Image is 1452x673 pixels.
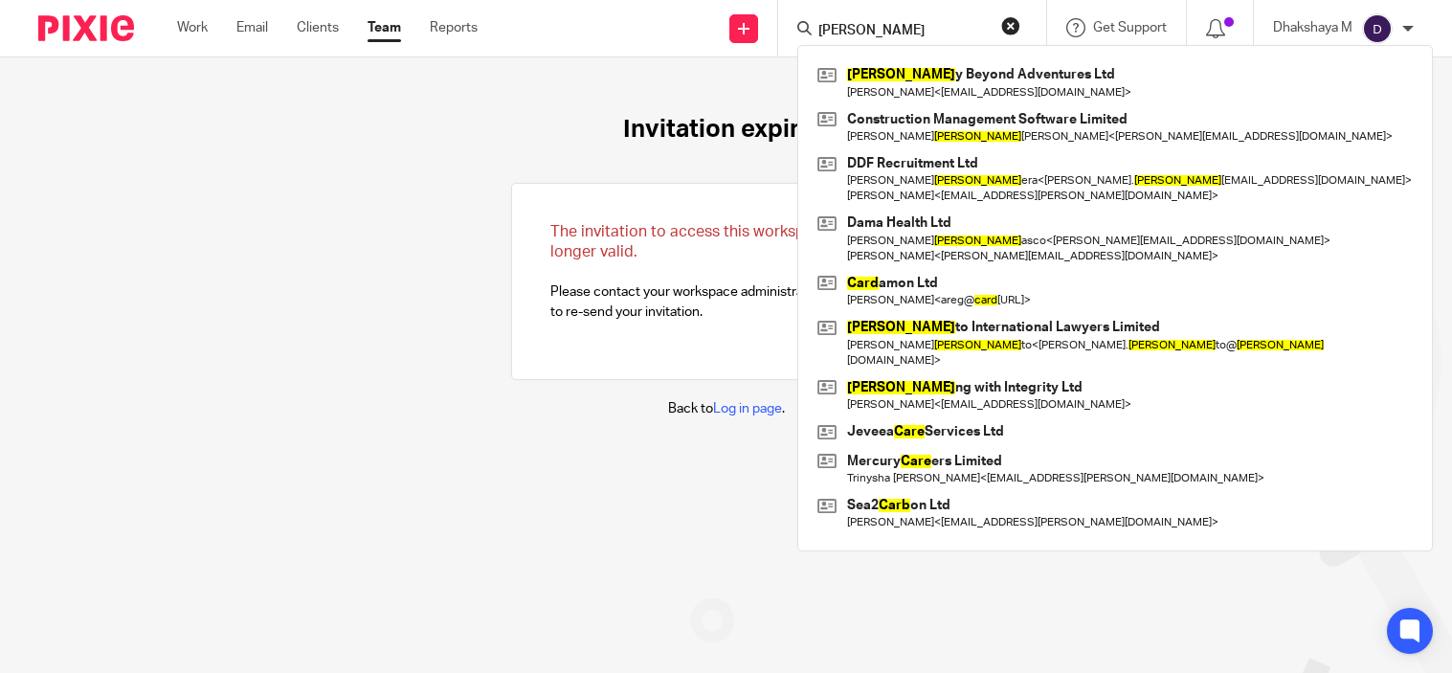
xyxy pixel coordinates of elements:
[668,399,785,418] p: Back to .
[236,18,268,37] a: Email
[430,18,478,37] a: Reports
[623,115,829,145] h1: Invitation expired
[1093,21,1167,34] span: Get Support
[550,224,868,259] span: The invitation to access this workspace is no longer valid.
[1001,16,1020,35] button: Clear
[713,402,782,415] a: Log in page
[1273,18,1352,37] p: Dhakshaya M
[1362,13,1393,44] img: svg%3E
[550,222,903,322] p: Please contact your workspace administrator and ask them to re-send your invitation.
[368,18,401,37] a: Team
[177,18,208,37] a: Work
[297,18,339,37] a: Clients
[816,23,989,40] input: Search
[38,15,134,41] img: Pixie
